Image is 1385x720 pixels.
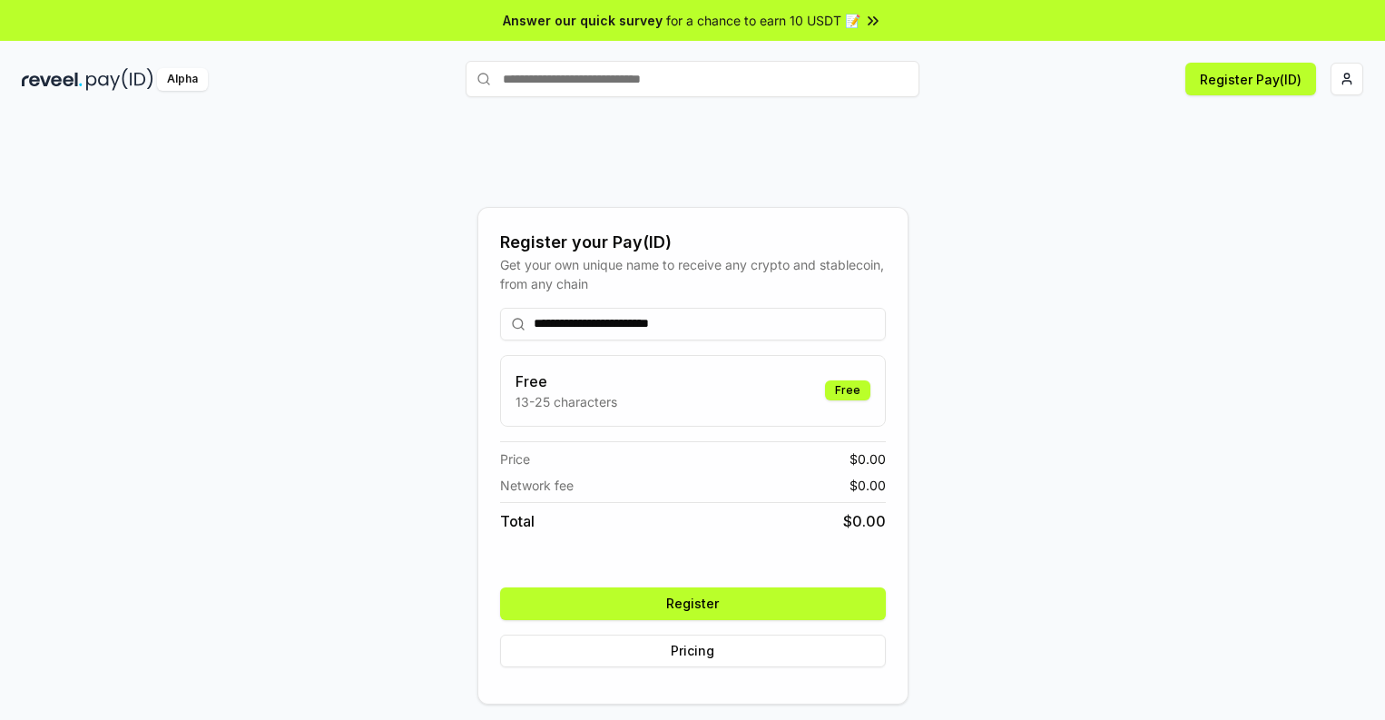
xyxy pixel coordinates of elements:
[516,370,617,392] h3: Free
[500,255,886,293] div: Get your own unique name to receive any crypto and stablecoin, from any chain
[500,635,886,667] button: Pricing
[516,392,617,411] p: 13-25 characters
[503,11,663,30] span: Answer our quick survey
[500,449,530,468] span: Price
[850,449,886,468] span: $ 0.00
[86,68,153,91] img: pay_id
[22,68,83,91] img: reveel_dark
[666,11,860,30] span: for a chance to earn 10 USDT 📝
[500,510,535,532] span: Total
[825,380,870,400] div: Free
[157,68,208,91] div: Alpha
[843,510,886,532] span: $ 0.00
[500,587,886,620] button: Register
[500,476,574,495] span: Network fee
[500,230,886,255] div: Register your Pay(ID)
[1185,63,1316,95] button: Register Pay(ID)
[850,476,886,495] span: $ 0.00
